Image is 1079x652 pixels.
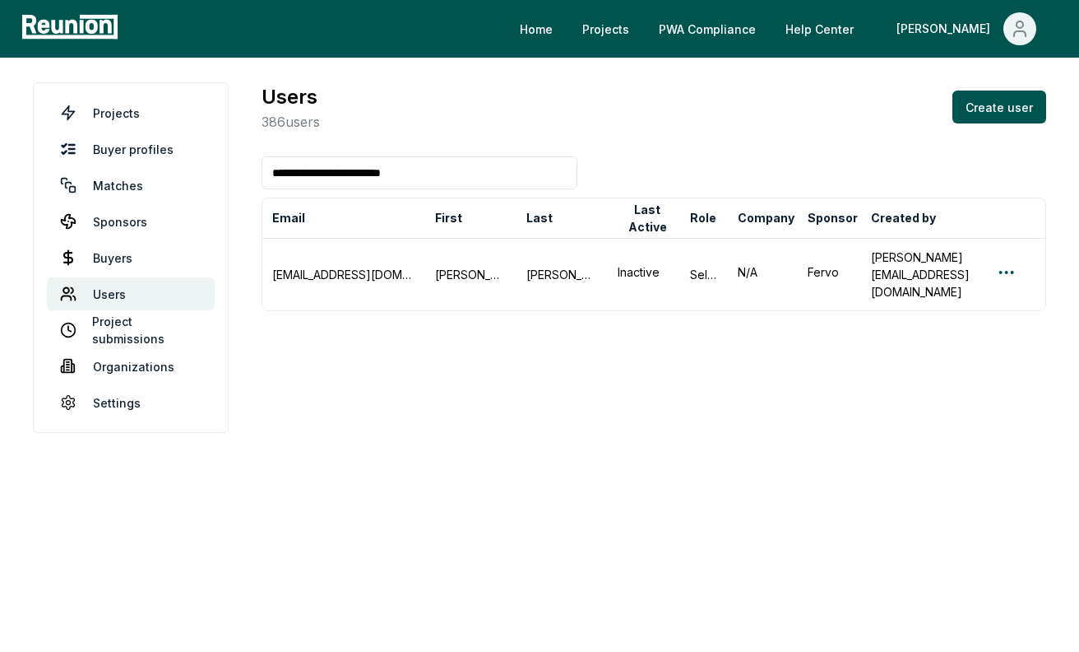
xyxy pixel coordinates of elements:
[47,386,215,419] a: Settings
[952,91,1046,123] button: Create user
[47,205,215,238] a: Sponsors
[47,314,215,347] a: Project submissions
[435,266,507,283] div: [PERSON_NAME]
[883,12,1049,45] button: [PERSON_NAME]
[871,249,976,300] div: [PERSON_NAME][EMAIL_ADDRESS][DOMAIN_NAME]
[646,12,769,45] a: PWA Compliance
[507,12,566,45] a: Home
[618,263,660,281] button: Inactive
[47,133,215,165] a: Buyer profiles
[262,112,320,132] p: 386 users
[262,82,320,112] h3: Users
[808,263,839,281] button: Fervo
[47,169,215,202] a: Matches
[523,202,556,235] button: Last
[690,266,718,283] div: Seller
[269,202,308,235] button: Email
[687,202,720,235] button: Role
[772,12,867,45] a: Help Center
[868,202,939,235] button: Created by
[738,263,757,281] button: N/A
[614,202,680,235] button: Last Active
[734,202,798,235] button: Company
[272,266,415,283] div: [EMAIL_ADDRESS][DOMAIN_NAME]
[804,202,861,235] button: Sponsor
[47,277,215,310] a: Users
[47,350,215,383] a: Organizations
[526,266,598,283] div: [PERSON_NAME]
[47,96,215,129] a: Projects
[47,241,215,274] a: Buyers
[569,12,642,45] a: Projects
[432,202,465,235] button: First
[507,12,1063,45] nav: Main
[896,12,997,45] div: [PERSON_NAME]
